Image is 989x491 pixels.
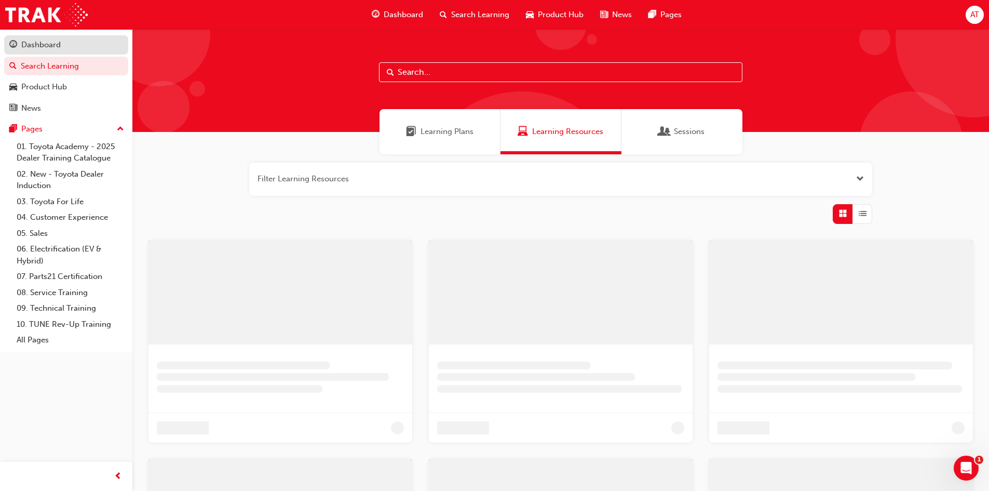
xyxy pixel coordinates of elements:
[451,9,509,21] span: Search Learning
[12,269,128,285] a: 07. Parts21 Certification
[674,126,705,138] span: Sessions
[431,4,518,25] a: search-iconSearch Learning
[9,104,17,113] span: news-icon
[518,4,592,25] a: car-iconProduct Hub
[5,3,88,26] img: Trak
[538,9,584,21] span: Product Hub
[970,9,979,21] span: AT
[660,9,682,21] span: Pages
[12,241,128,269] a: 06. Electrification (EV & Hybrid)
[640,4,690,25] a: pages-iconPages
[12,209,128,225] a: 04. Customer Experience
[612,9,632,21] span: News
[12,139,128,166] a: 01. Toyota Academy - 2025 Dealer Training Catalogue
[532,126,603,138] span: Learning Resources
[21,123,43,135] div: Pages
[387,67,394,78] span: Search
[9,62,17,71] span: search-icon
[526,8,534,21] span: car-icon
[4,57,128,76] a: Search Learning
[379,62,742,82] input: Search...
[421,126,473,138] span: Learning Plans
[621,109,742,154] a: SessionsSessions
[117,123,124,136] span: up-icon
[954,456,979,481] iframe: Intercom live chat
[975,456,983,464] span: 1
[648,8,656,21] span: pages-icon
[592,4,640,25] a: news-iconNews
[856,173,864,185] button: Open the filter
[380,109,500,154] a: Learning PlansLearning Plans
[363,4,431,25] a: guage-iconDashboard
[12,285,128,301] a: 08. Service Training
[859,208,866,220] span: List
[12,225,128,242] a: 05. Sales
[966,6,984,24] button: AT
[600,8,608,21] span: news-icon
[9,83,17,92] span: car-icon
[9,41,17,50] span: guage-icon
[4,120,128,139] button: Pages
[500,109,621,154] a: Learning ResourcesLearning Resources
[372,8,380,21] span: guage-icon
[839,208,847,220] span: Grid
[518,126,528,138] span: Learning Resources
[4,35,128,55] a: Dashboard
[114,470,122,483] span: prev-icon
[9,125,17,134] span: pages-icon
[4,77,128,97] a: Product Hub
[12,194,128,210] a: 03. Toyota For Life
[12,300,128,316] a: 09. Technical Training
[12,332,128,348] a: All Pages
[440,8,447,21] span: search-icon
[659,126,670,138] span: Sessions
[4,99,128,118] a: News
[21,81,67,93] div: Product Hub
[384,9,423,21] span: Dashboard
[12,316,128,333] a: 10. TUNE Rev-Up Training
[4,33,128,120] button: DashboardSearch LearningProduct HubNews
[21,102,41,114] div: News
[21,39,61,51] div: Dashboard
[406,126,416,138] span: Learning Plans
[12,166,128,194] a: 02. New - Toyota Dealer Induction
